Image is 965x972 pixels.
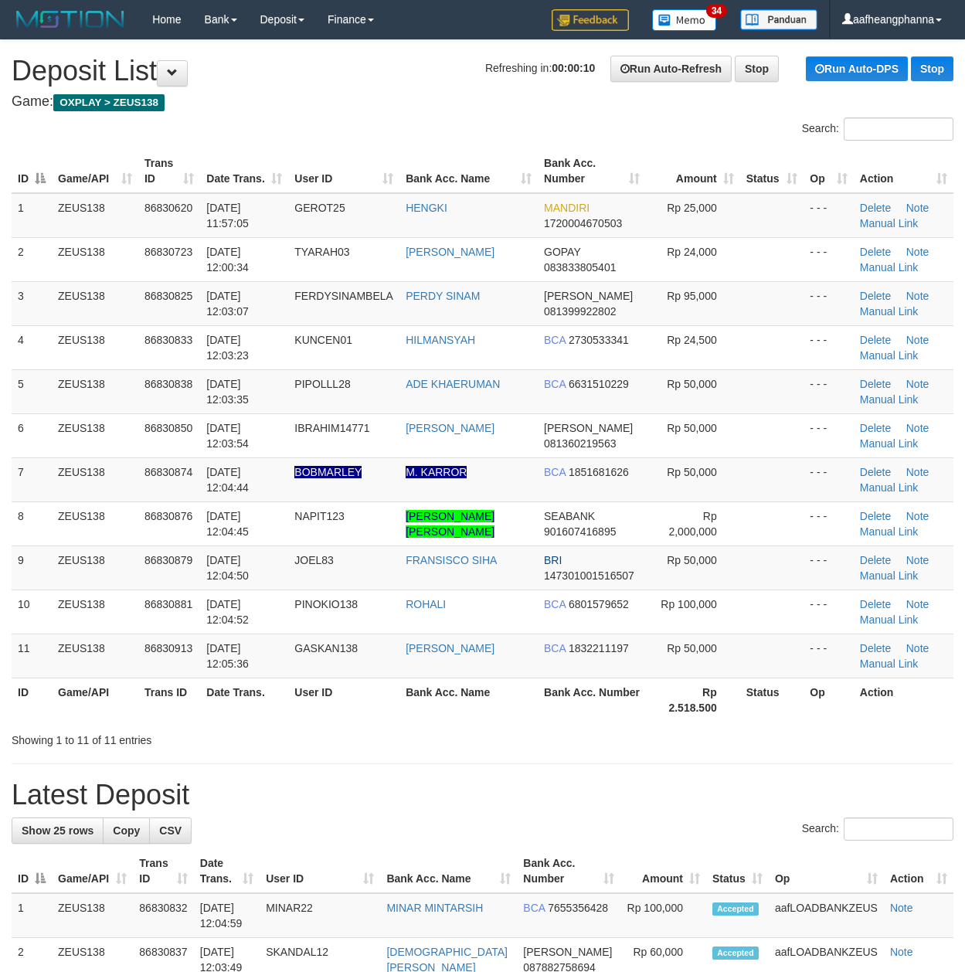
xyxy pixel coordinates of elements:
span: 86830876 [144,510,192,522]
th: Bank Acc. Number: activate to sort column ascending [538,149,646,193]
td: - - - [804,281,854,325]
a: Manual Link [860,217,919,229]
span: Copy 081399922802 to clipboard [544,305,616,318]
td: ZEUS138 [52,457,138,501]
h1: Latest Deposit [12,780,953,811]
a: M. KARROR [406,466,467,478]
th: Status [740,678,804,722]
th: Trans ID: activate to sort column ascending [138,149,200,193]
td: 1 [12,893,52,938]
td: Rp 100,000 [620,893,706,938]
th: Date Trans.: activate to sort column ascending [194,849,260,893]
a: ROHALI [406,598,446,610]
span: Copy 081360219563 to clipboard [544,437,616,450]
span: Rp 100,000 [661,598,716,610]
a: Stop [735,56,779,82]
th: Action [854,678,953,722]
span: [DATE] 12:04:45 [206,510,249,538]
span: 86830874 [144,466,192,478]
span: BCA [544,378,566,390]
span: GEROT25 [294,202,345,214]
span: [DATE] 12:03:07 [206,290,249,318]
label: Search: [802,817,953,841]
th: Amount: activate to sort column ascending [620,849,706,893]
td: ZEUS138 [52,237,138,281]
td: - - - [804,545,854,590]
span: [DATE] 12:04:50 [206,554,249,582]
a: ADE KHAERUMAN [406,378,500,390]
a: [PERSON_NAME] [406,422,494,434]
span: Rp 50,000 [667,554,717,566]
span: [DATE] 12:04:52 [206,598,249,626]
span: Refreshing in: [485,62,595,74]
span: 86830913 [144,642,192,654]
a: Note [906,510,929,522]
span: GOPAY [544,246,580,258]
span: 86830833 [144,334,192,346]
span: Copy 2730533341 to clipboard [569,334,629,346]
td: ZEUS138 [52,634,138,678]
a: Delete [860,642,891,654]
td: - - - [804,237,854,281]
th: Op [804,678,854,722]
th: Bank Acc. Name: activate to sort column ascending [399,149,538,193]
span: [DATE] 12:04:44 [206,466,249,494]
td: ZEUS138 [52,545,138,590]
a: Note [906,642,929,654]
a: Manual Link [860,613,919,626]
span: 86830620 [144,202,192,214]
span: IBRAHIM14771 [294,422,369,434]
td: ZEUS138 [52,893,133,938]
td: aafLOADBANKZEUS [769,893,884,938]
th: Game/API [52,678,138,722]
span: [DATE] 12:03:35 [206,378,249,406]
img: MOTION_logo.png [12,8,129,31]
td: - - - [804,413,854,457]
a: MINAR MINTARSIH [386,902,483,914]
td: ZEUS138 [52,369,138,413]
th: Game/API: activate to sort column ascending [52,849,133,893]
a: Run Auto-DPS [806,56,908,81]
th: Game/API: activate to sort column ascending [52,149,138,193]
a: Copy [103,817,150,844]
a: Manual Link [860,437,919,450]
span: Rp 50,000 [667,466,717,478]
span: PIPOLLL28 [294,378,350,390]
a: Delete [860,334,891,346]
span: FERDYSINAMBELA [294,290,393,302]
h1: Deposit List [12,56,953,87]
span: [DATE] 11:57:05 [206,202,249,229]
a: [PERSON_NAME] [406,246,494,258]
a: Manual Link [860,349,919,362]
a: Manual Link [860,658,919,670]
td: - - - [804,369,854,413]
span: Copy [113,824,140,837]
a: CSV [149,817,192,844]
td: 10 [12,590,52,634]
td: - - - [804,634,854,678]
td: - - - [804,590,854,634]
span: Copy 901607416895 to clipboard [544,525,616,538]
span: KUNCEN01 [294,334,352,346]
a: Note [890,902,913,914]
th: Bank Acc. Number: activate to sort column ascending [517,849,620,893]
span: BRI [544,554,562,566]
td: ZEUS138 [52,501,138,545]
span: Rp 24,000 [667,246,717,258]
span: [DATE] 12:00:34 [206,246,249,274]
a: Manual Link [860,569,919,582]
a: Note [906,202,929,214]
span: [PERSON_NAME] [544,422,633,434]
h4: Game: [12,94,953,110]
span: MANDIRI [544,202,590,214]
span: NAPIT123 [294,510,345,522]
th: Rp 2.518.500 [646,678,740,722]
td: 9 [12,545,52,590]
span: 34 [706,4,727,18]
span: [PERSON_NAME] [523,946,612,958]
span: TYARAH03 [294,246,349,258]
span: Show 25 rows [22,824,93,837]
a: Note [906,466,929,478]
span: PINOKIO138 [294,598,358,610]
a: Manual Link [860,393,919,406]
